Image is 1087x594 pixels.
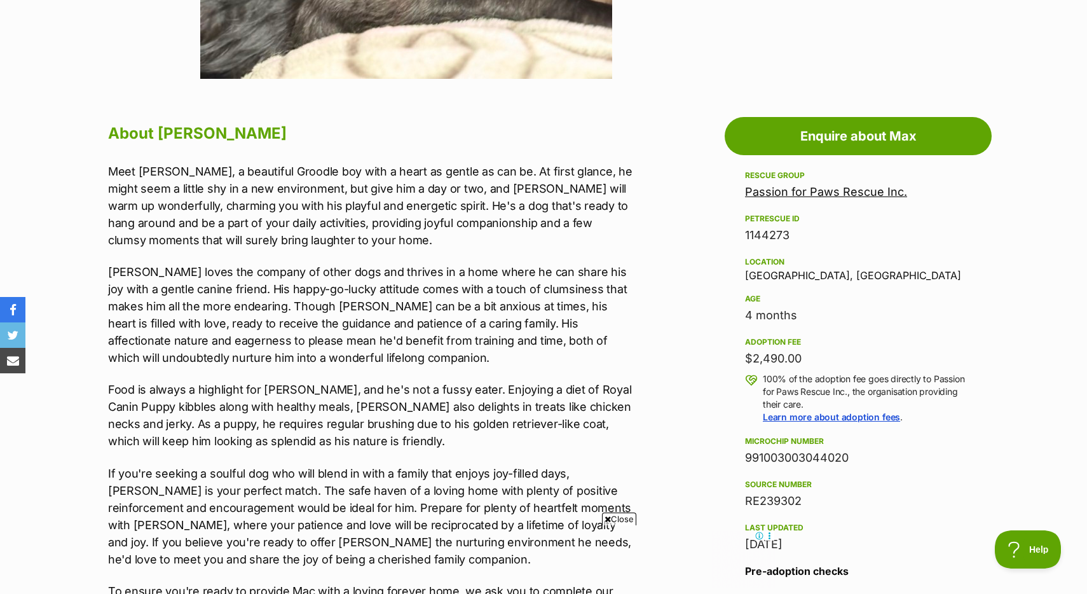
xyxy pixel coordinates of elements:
div: Age [745,294,971,304]
h3: Pre-adoption checks [745,563,971,579]
div: 1144273 [745,226,971,244]
div: Microchip number [745,436,971,446]
h2: About [PERSON_NAME] [108,120,633,148]
div: 991003003044020 [745,449,971,467]
a: Enquire about Max [725,117,992,155]
iframe: Advertisement [312,530,775,588]
div: RE239302 [745,492,971,510]
a: Passion for Paws Rescue Inc. [745,185,907,198]
div: 4 months [745,307,971,324]
div: [DATE] [745,535,971,553]
a: Learn more about adoption fees [763,411,900,422]
div: Source number [745,480,971,490]
div: [GEOGRAPHIC_DATA], [GEOGRAPHIC_DATA] [745,254,971,281]
span: Close [602,513,636,525]
p: Meet [PERSON_NAME], a beautiful Groodle boy with a heart as gentle as can be. At first glance, he... [108,163,633,249]
div: Last updated [745,523,971,533]
div: Rescue group [745,170,971,181]
p: [PERSON_NAME] loves the company of other dogs and thrives in a home where he can share his joy wi... [108,263,633,366]
p: If you're seeking a soulful dog who will blend in with a family that enjoys joy-filled days, [PER... [108,465,633,568]
iframe: Help Scout Beacon - Open [995,530,1062,569]
div: $2,490.00 [745,350,971,368]
p: 100% of the adoption fee goes directly to Passion for Paws Rescue Inc., the organisation providin... [763,373,971,424]
div: PetRescue ID [745,214,971,224]
p: Food is always a highlight for [PERSON_NAME], and he's not a fussy eater. Enjoying a diet of Roya... [108,381,633,450]
div: Adoption fee [745,337,971,347]
div: Location [745,257,971,267]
